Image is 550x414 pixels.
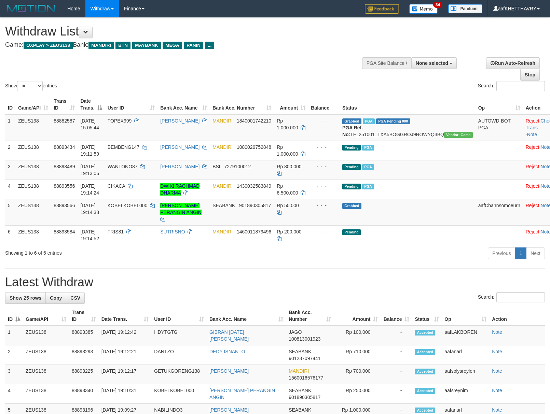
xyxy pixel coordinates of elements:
[412,306,442,326] th: Status: activate to sort column ascending
[99,384,152,404] td: [DATE] 19:10:31
[99,345,152,365] td: [DATE] 19:12:21
[415,369,435,374] span: Accepted
[442,345,489,365] td: aafanarl
[5,25,360,38] h1: Withdraw List
[362,145,374,151] span: Marked by aafsolysreylen
[334,365,381,384] td: Rp 700,000
[15,95,51,114] th: Game/API: activate to sort column ascending
[496,292,545,302] input: Search:
[311,183,337,189] div: - - -
[5,141,15,160] td: 2
[409,4,438,14] img: Button%20Memo.svg
[277,164,301,169] span: Rp 800.000
[289,388,311,393] span: SEABANK
[160,203,202,215] a: [PERSON_NAME] PERANGIN ANGIN
[54,229,75,234] span: 88893584
[5,275,545,289] h1: Latest Withdraw
[17,81,43,91] select: Showentries
[54,144,75,150] span: 88893434
[5,95,15,114] th: ID
[515,247,526,259] a: 1
[492,349,502,354] a: Note
[342,203,361,209] span: Grabbed
[448,4,482,13] img: panduan.png
[212,183,233,189] span: MANDIRI
[444,132,473,138] span: Vendor URL: https://trx31.1velocity.biz
[99,365,152,384] td: [DATE] 19:12:17
[212,203,235,208] span: SEABANK
[54,183,75,189] span: 88893556
[212,229,233,234] span: MANDIRI
[476,95,523,114] th: Op: activate to sort column ascending
[381,384,412,404] td: -
[80,229,99,241] span: [DATE] 19:14:52
[362,164,374,170] span: Marked by aafsolysreylen
[10,295,41,301] span: Show 25 rows
[209,349,245,354] a: DEDY ISNANTO
[224,164,251,169] span: Copy 7279100012 to clipboard
[411,57,457,69] button: None selected
[334,326,381,345] td: Rp 100,000
[50,295,62,301] span: Copy
[5,114,15,141] td: 1
[526,229,539,234] a: Reject
[415,330,435,336] span: Accepted
[54,164,75,169] span: 88893489
[23,326,69,345] td: ZEUS138
[526,183,539,189] a: Reject
[381,326,412,345] td: -
[381,345,412,365] td: -
[51,95,78,114] th: Trans ID: activate to sort column ascending
[237,118,271,124] span: Copy 1840001742210 to clipboard
[212,164,220,169] span: BSI
[160,183,200,196] a: DWIKI RACHMAD DHARMA
[277,203,299,208] span: Rp 50.000
[486,57,540,69] a: Run Auto-Refresh
[88,42,114,49] span: MANDIRI
[478,81,545,91] label: Search:
[342,118,361,124] span: Grabbed
[160,118,200,124] a: [PERSON_NAME]
[184,42,203,49] span: PANIN
[277,229,301,234] span: Rp 200.000
[80,144,99,157] span: [DATE] 19:11:59
[433,2,442,8] span: 34
[492,368,502,374] a: Note
[5,292,46,304] a: Show 25 rows
[23,345,69,365] td: ZEUS138
[5,180,15,199] td: 4
[132,42,161,49] span: MAYBANK
[311,228,337,235] div: - - -
[289,395,320,400] span: Copy 901890305817 to clipboard
[66,292,85,304] a: CSV
[5,345,23,365] td: 2
[478,292,545,302] label: Search:
[340,114,476,141] td: TF_251001_TXA5BOGGROJ9ROWYQ3BQ
[362,184,374,189] span: Marked by aafsolysreylen
[80,183,99,196] span: [DATE] 19:14:24
[69,365,99,384] td: 88893225
[289,368,309,374] span: MANDIRI
[311,117,337,124] div: - - -
[496,81,545,91] input: Search:
[289,349,311,354] span: SEABANK
[342,184,361,189] span: Pending
[289,407,311,413] span: SEABANK
[442,326,489,345] td: aafLAKBOREN
[5,199,15,225] td: 5
[69,345,99,365] td: 88893293
[15,160,51,180] td: ZEUS138
[151,365,207,384] td: GETUKGORENG138
[334,345,381,365] td: Rp 710,000
[151,306,207,326] th: User ID: activate to sort column ascending
[415,388,435,394] span: Accepted
[15,141,51,160] td: ZEUS138
[5,365,23,384] td: 3
[69,384,99,404] td: 88893340
[210,95,274,114] th: Bank Acc. Number: activate to sort column ascending
[311,202,337,209] div: - - -
[520,69,540,81] a: Stop
[334,384,381,404] td: Rp 250,000
[108,203,148,208] span: KOBELKOBEL000
[209,329,249,342] a: GIBRAN [DATE] [PERSON_NAME]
